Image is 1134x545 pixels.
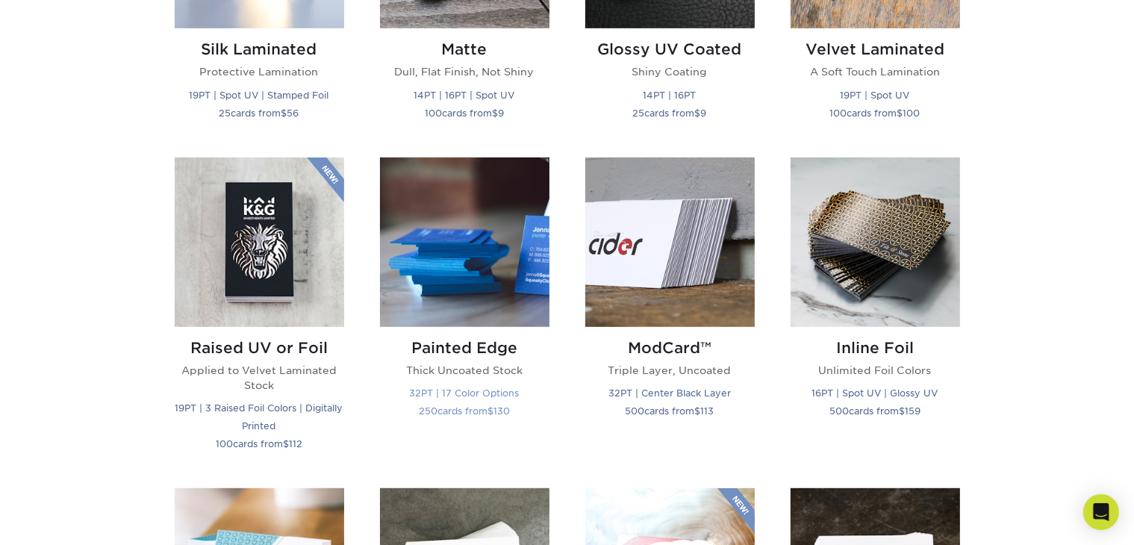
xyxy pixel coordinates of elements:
span: 9 [701,108,707,119]
span: 500 [829,405,849,417]
span: $ [897,108,903,119]
p: A Soft Touch Lamination [791,64,960,79]
p: Dull, Flat Finish, Not Shiny [380,64,549,79]
img: New Product [717,488,755,533]
h2: Painted Edge [380,339,549,357]
p: Protective Lamination [175,64,344,79]
small: 19PT | 3 Raised Foil Colors | Digitally Printed [175,402,343,432]
span: 9 [498,108,504,119]
span: 25 [633,108,645,119]
p: Applied to Velvet Laminated Stock [175,363,344,393]
img: Inline Foil Business Cards [791,158,960,327]
p: Triple Layer, Uncoated [585,363,755,378]
a: ModCard™ Business Cards ModCard™ Triple Layer, Uncoated 32PT | Center Black Layer 500cards from$113 [585,158,755,471]
small: 19PT | Spot UV | Stamped Foil [190,90,329,101]
span: 500 [626,405,645,417]
h2: Velvet Laminated [791,40,960,58]
span: 130 [493,405,510,417]
div: Open Intercom Messenger [1083,494,1119,530]
span: $ [281,108,287,119]
p: Unlimited Foil Colors [791,363,960,378]
img: Painted Edge Business Cards [380,158,549,327]
small: cards from [626,405,714,417]
img: New Product [307,158,344,202]
h2: Glossy UV Coated [585,40,755,58]
small: cards from [425,108,504,119]
small: 16PT | Spot UV | Glossy UV [812,387,938,399]
span: $ [283,438,289,449]
p: Thick Uncoated Stock [380,363,549,378]
span: $ [899,405,905,417]
span: 100 [830,108,847,119]
small: cards from [216,438,302,449]
small: 19PT | Spot UV [841,90,910,101]
span: 100 [425,108,442,119]
small: 14PT | 16PT | Spot UV [414,90,515,101]
span: $ [695,108,701,119]
img: Raised UV or Foil Business Cards [175,158,344,327]
h2: Matte [380,40,549,58]
small: 32PT | Center Black Layer [608,387,731,399]
span: 112 [289,438,302,449]
small: cards from [219,108,299,119]
h2: Inline Foil [791,339,960,357]
a: Painted Edge Business Cards Painted Edge Thick Uncoated Stock 32PT | 17 Color Options 250cards fr... [380,158,549,471]
small: cards from [633,108,707,119]
h2: ModCard™ [585,339,755,357]
a: Inline Foil Business Cards Inline Foil Unlimited Foil Colors 16PT | Spot UV | Glossy UV 500cards ... [791,158,960,471]
small: cards from [830,108,920,119]
p: Shiny Coating [585,64,755,79]
span: 25 [219,108,231,119]
span: 159 [905,405,920,417]
span: 100 [903,108,920,119]
span: 250 [419,405,437,417]
small: cards from [829,405,920,417]
small: cards from [419,405,510,417]
span: 56 [287,108,299,119]
small: 14PT | 16PT [644,90,697,101]
span: $ [695,405,701,417]
h2: Raised UV or Foil [175,339,344,357]
span: 113 [701,405,714,417]
h2: Silk Laminated [175,40,344,58]
img: ModCard™ Business Cards [585,158,755,327]
small: 32PT | 17 Color Options [410,387,520,399]
a: Raised UV or Foil Business Cards Raised UV or Foil Applied to Velvet Laminated Stock 19PT | 3 Rai... [175,158,344,471]
span: 100 [216,438,233,449]
span: $ [492,108,498,119]
span: $ [487,405,493,417]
